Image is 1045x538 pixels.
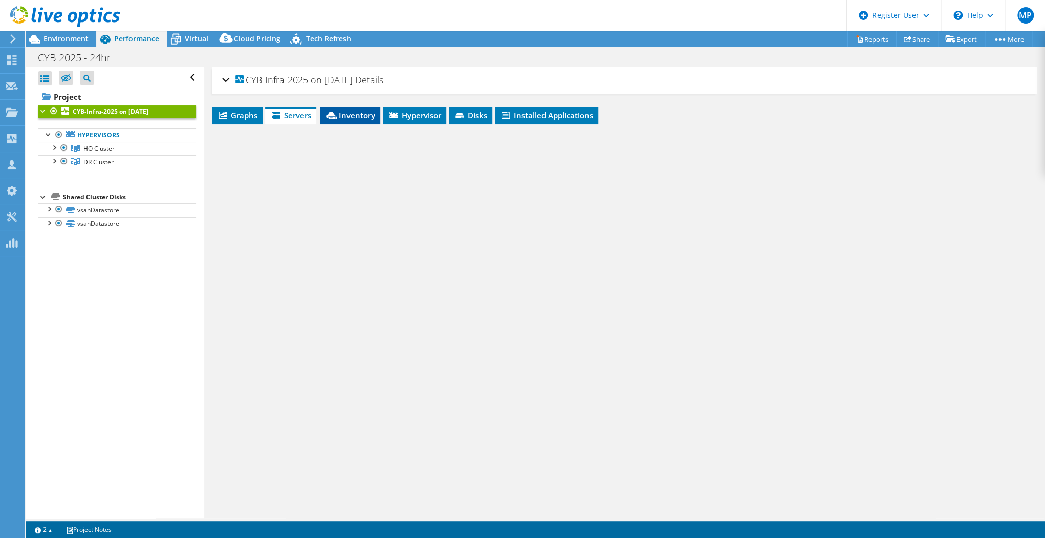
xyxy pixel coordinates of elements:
[38,89,196,105] a: Project
[38,105,196,118] a: CYB-Infra-2025 on [DATE]
[217,110,257,120] span: Graphs
[234,34,280,44] span: Cloud Pricing
[38,217,196,230] a: vsanDatastore
[28,523,59,536] a: 2
[235,75,353,85] span: CYB-Infra-2025 on [DATE]
[59,523,119,536] a: Project Notes
[38,155,196,168] a: DR Cluster
[38,203,196,217] a: vsanDatastore
[953,11,963,20] svg: \n
[43,34,89,44] span: Environment
[63,191,196,203] div: Shared Cluster Disks
[454,110,487,120] span: Disks
[73,107,148,116] b: CYB-Infra-2025 on [DATE]
[847,31,897,47] a: Reports
[896,31,938,47] a: Share
[33,52,127,63] h1: CYB 2025 - 24hr
[38,142,196,155] a: HO Cluster
[1017,7,1034,24] span: MP
[83,158,114,166] span: DR Cluster
[500,110,593,120] span: Installed Applications
[185,34,208,44] span: Virtual
[355,74,383,86] span: Details
[114,34,159,44] span: Performance
[38,128,196,142] a: Hypervisors
[938,31,985,47] a: Export
[388,110,441,120] span: Hypervisor
[270,110,311,120] span: Servers
[325,110,375,120] span: Inventory
[985,31,1032,47] a: More
[83,144,115,153] span: HO Cluster
[306,34,351,44] span: Tech Refresh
